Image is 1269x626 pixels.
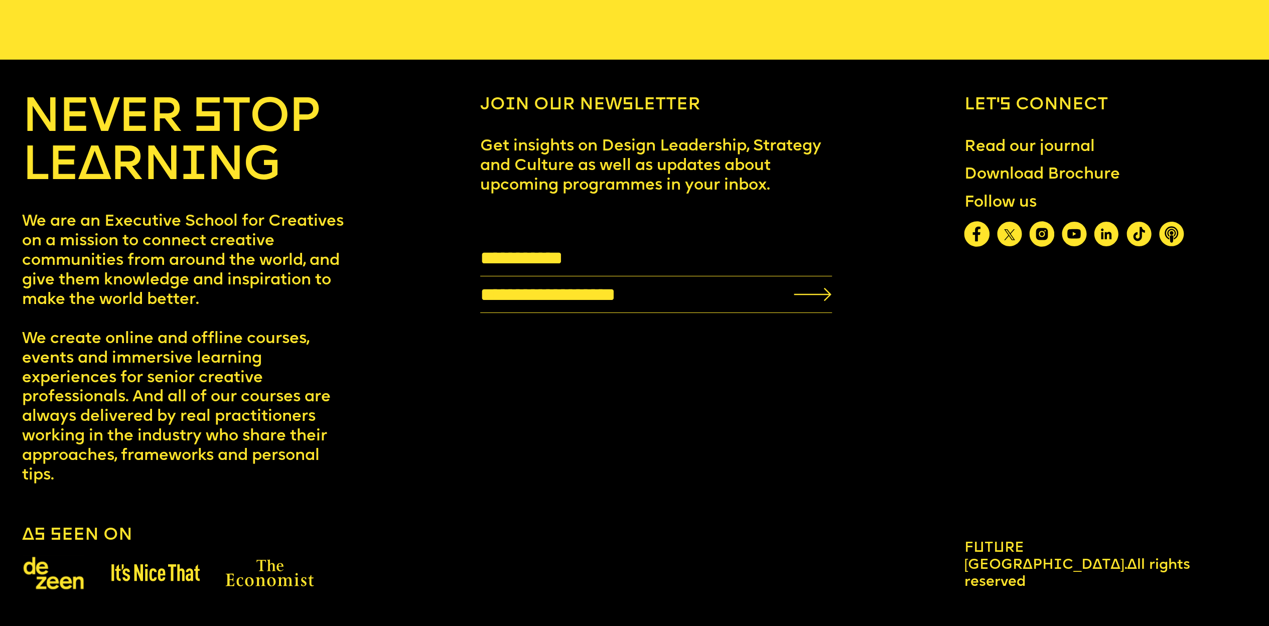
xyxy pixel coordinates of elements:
a: Download Brochure [955,157,1129,194]
p: We are an Executive School for Creatives on a mission to connect creative communities from around... [22,212,348,485]
h4: NEVER STOP LEARNING [22,95,348,191]
h6: Let’s connect [964,95,1247,116]
span: Future [GEOGRAPHIC_DATA]. [964,541,1127,572]
div: All rights reserved [964,540,1192,591]
h6: Join our newsletter [480,95,832,116]
p: Get insights on Design Leadership, Strategy and Culture as well as updates about upcoming program... [480,137,832,196]
a: Read our journal [955,129,1103,166]
div: Follow us [964,194,1184,213]
h6: As seen on [22,525,132,546]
